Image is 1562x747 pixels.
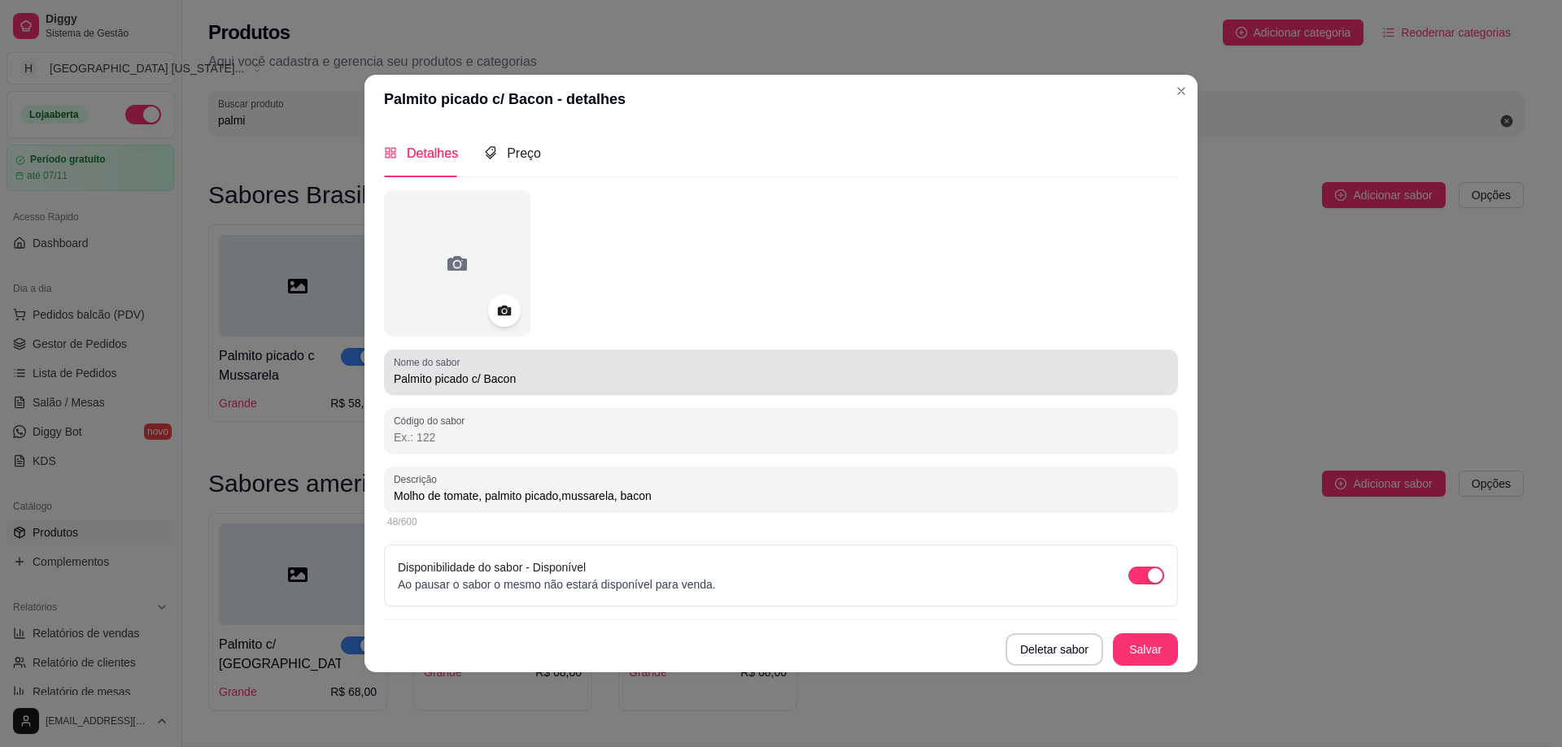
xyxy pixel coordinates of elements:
[384,146,397,159] span: appstore
[394,488,1168,504] input: Descrição
[1168,78,1194,104] button: Close
[1113,633,1178,666] button: Salvar
[394,429,1168,445] input: Código do sabor
[398,576,716,593] p: Ao pausar o sabor o mesmo não estará disponível para venda.
[484,146,497,159] span: tags
[394,355,465,369] label: Nome do sabor
[394,414,470,428] label: Código do sabor
[1006,633,1103,666] button: Deletar sabor
[507,146,541,160] span: Preço
[387,515,1175,528] div: 48/600
[407,146,458,160] span: Detalhes
[394,371,1168,387] input: Nome do sabor
[364,75,1198,124] header: Palmito picado c/ Bacon - detalhes
[394,472,443,486] label: Descrição
[398,561,586,574] label: Disponibilidade do sabor - Disponível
